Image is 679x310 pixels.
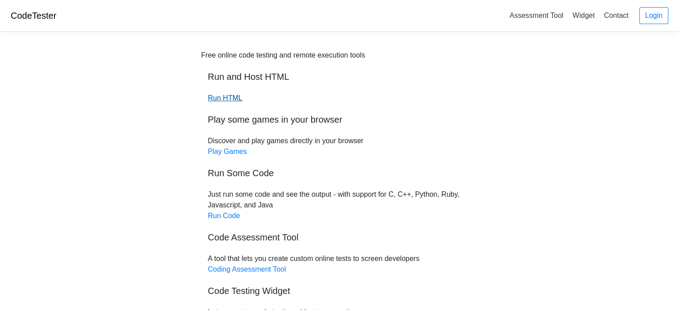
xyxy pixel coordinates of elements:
[506,8,567,23] a: Assessment Tool
[201,50,365,61] div: Free online code testing and remote execution tools
[11,11,56,21] a: CodeTester
[208,232,471,243] h5: Code Assessment Tool
[208,71,471,82] h5: Run and Host HTML
[639,7,668,24] a: Login
[569,8,598,23] a: Widget
[600,8,632,23] a: Contact
[208,148,247,155] a: Play Games
[208,168,471,178] h5: Run Some Code
[208,212,240,219] a: Run Code
[208,94,242,102] a: Run HTML
[208,265,286,273] a: Coding Assessment Tool
[208,285,471,296] h5: Code Testing Widget
[208,114,471,125] h5: Play some games in your browser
